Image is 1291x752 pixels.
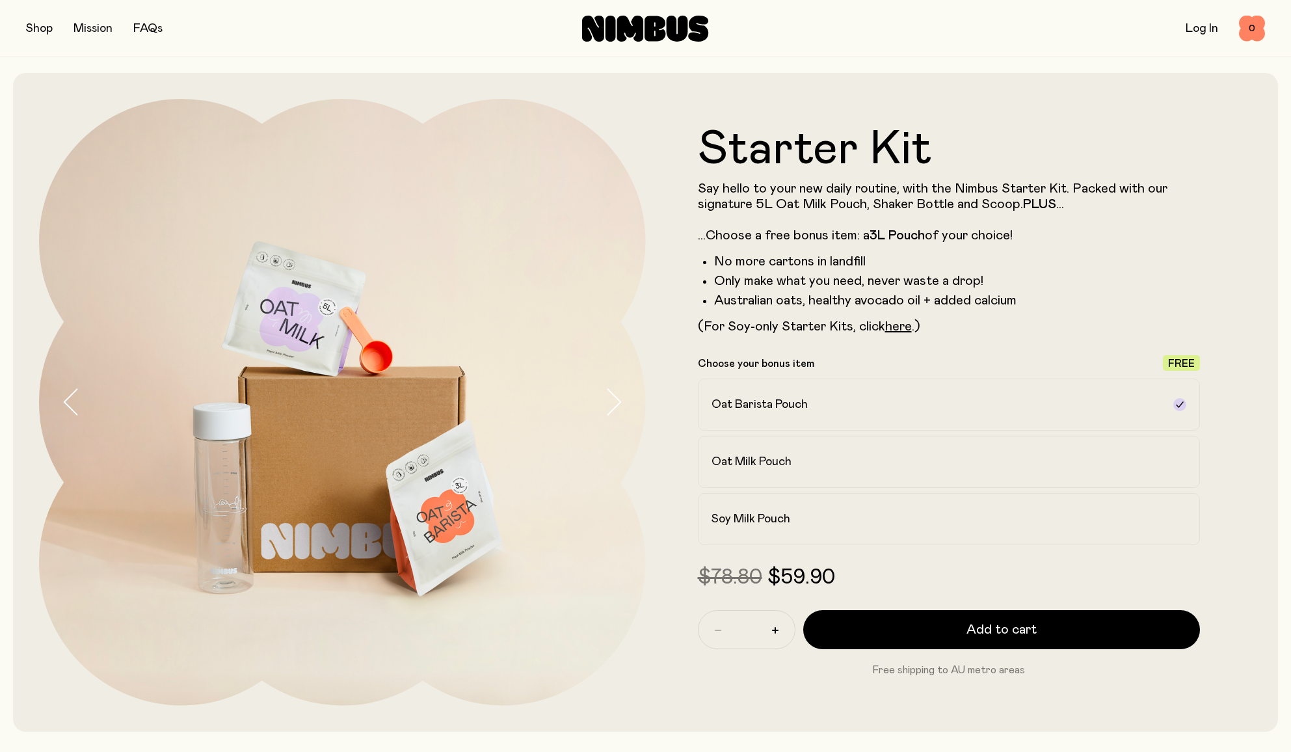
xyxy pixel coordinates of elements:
p: Choose your bonus item [698,357,814,370]
h2: Soy Milk Pouch [712,511,790,527]
strong: Pouch [888,229,925,242]
strong: PLUS [1023,198,1056,211]
span: $78.80 [698,567,762,588]
p: Say hello to your new daily routine, with the Nimbus Starter Kit. Packed with our signature 5L Oa... [698,181,1201,243]
h1: Starter Kit [698,126,1201,173]
strong: 3L [870,229,885,242]
button: Add to cart [803,610,1201,649]
span: Free [1168,358,1195,369]
span: $59.90 [767,567,835,588]
h2: Oat Milk Pouch [712,454,792,470]
li: Australian oats, healthy avocado oil + added calcium [714,293,1201,308]
a: here [885,320,912,333]
a: FAQs [133,23,163,34]
span: Add to cart [966,621,1037,639]
p: Free shipping to AU metro areas [698,662,1201,678]
h2: Oat Barista Pouch [712,397,808,412]
li: Only make what you need, never waste a drop! [714,273,1201,289]
p: (For Soy-only Starter Kits, click .) [698,319,1201,334]
a: Mission [73,23,113,34]
li: No more cartons in landfill [714,254,1201,269]
a: Log In [1186,23,1218,34]
button: 0 [1239,16,1265,42]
